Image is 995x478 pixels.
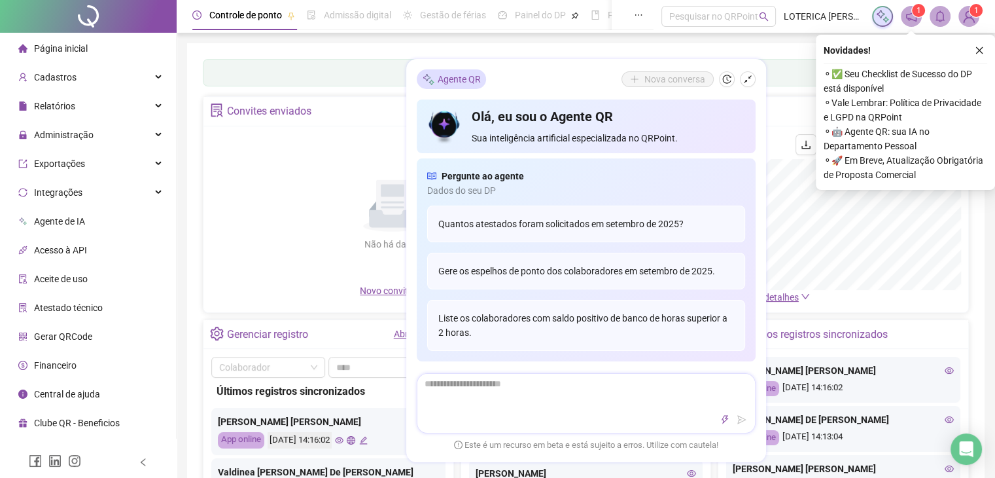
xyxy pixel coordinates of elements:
span: pushpin [571,12,579,20]
span: read [427,169,436,183]
span: Página inicial [34,43,88,54]
span: home [18,44,27,53]
sup: 1 [912,4,925,17]
div: [PERSON_NAME] [PERSON_NAME] [218,414,439,429]
span: Atestado técnico [34,303,103,313]
span: file-done [307,10,316,20]
span: global [347,436,355,445]
button: Nova conversa [621,71,714,87]
span: edit [359,436,368,445]
span: Sua inteligência artificial especializada no QRPoint. [472,131,744,145]
img: icon [427,107,462,145]
div: Quantos atestados foram solicitados em setembro de 2025? [427,206,745,242]
span: Aceite de uso [34,274,88,284]
span: download [801,139,811,150]
span: history [722,75,731,84]
span: ellipsis [634,10,643,20]
div: Últimos registros sincronizados [217,383,440,399]
span: Folha de pagamento [608,10,691,20]
div: Liste os colaboradores com saldo positivo de banco de horas superior a 2 horas. [427,300,745,351]
div: App online [218,432,264,449]
div: [DATE] 14:16:02 [268,432,332,449]
img: sparkle-icon.fc2bf0ac1784a2077858766a79e2daf3.svg [875,9,890,24]
div: Agente QR [417,69,486,89]
span: Relatórios [34,101,75,111]
span: ⚬ Vale Lembrar: Política de Privacidade e LGPD na QRPoint [824,96,987,124]
span: clock-circle [192,10,201,20]
button: thunderbolt [717,412,733,428]
div: Open Intercom Messenger [951,433,982,465]
span: eye [335,436,343,445]
span: setting [210,327,224,340]
span: down [801,292,810,301]
a: Abrir registro [394,329,447,339]
span: bell [934,10,946,22]
div: [PERSON_NAME] DE [PERSON_NAME] [733,413,954,427]
span: Integrações [34,187,82,198]
div: [DATE] 14:16:02 [733,381,954,396]
span: Este é um recurso em beta e está sujeito a erros. Utilize com cautela! [454,439,718,452]
span: facebook [29,454,42,468]
span: ⚬ ✅ Seu Checklist de Sucesso do DP está disponível [824,67,987,96]
span: sync [18,188,27,197]
span: pushpin [287,12,295,20]
span: file [18,101,27,111]
span: instagram [68,454,81,468]
span: thunderbolt [720,415,729,424]
span: Central de ajuda [34,389,100,399]
span: Gerar QRCode [34,331,92,342]
span: lock [18,130,27,139]
span: user-add [18,73,27,82]
span: Novo convite [360,285,425,296]
span: notification [905,10,917,22]
span: eye [945,415,954,424]
span: api [18,246,27,255]
span: Ver detalhes [748,292,799,303]
span: Dados do seu DP [427,183,745,198]
span: Exportações [34,158,85,169]
span: left [139,458,148,467]
span: dollar [18,361,27,370]
span: exclamation-circle [454,440,463,449]
img: sparkle-icon.fc2bf0ac1784a2077858766a79e2daf3.svg [422,72,435,86]
span: dashboard [498,10,507,20]
div: Não há dados [332,237,453,251]
div: Gerenciar registro [227,323,308,346]
span: qrcode [18,332,27,341]
div: Convites enviados [227,100,311,122]
span: info-circle [18,390,27,399]
span: 1 [916,6,921,15]
span: Financeiro [34,360,77,371]
span: solution [18,303,27,312]
span: solution [210,103,224,117]
a: Ver detalhes down [748,292,810,303]
div: Últimos registros sincronizados [742,323,888,346]
span: audit [18,274,27,284]
div: [PERSON_NAME] [PERSON_NAME] [733,363,954,378]
span: Acesso à API [34,245,87,255]
span: Pergunte ao agente [442,169,524,183]
span: Clube QR - Beneficios [34,418,120,428]
h4: Olá, eu sou o Agente QR [472,107,744,126]
span: ⚬ 🚀 Em Breve, Atualização Obrigatória de Proposta Comercial [824,153,987,182]
span: book [591,10,600,20]
span: shrink [743,75,752,84]
span: Admissão digital [324,10,391,20]
span: Cadastros [34,72,77,83]
span: sun [403,10,412,20]
span: Agente de IA [34,216,85,227]
span: Administração [34,130,94,140]
span: gift [18,418,27,428]
span: 1 [974,6,979,15]
span: export [18,159,27,168]
span: eye [945,464,954,473]
span: Painel do DP [515,10,566,20]
span: Novidades ! [824,43,871,58]
span: search [759,12,769,22]
span: Controle de ponto [209,10,282,20]
img: 77869 [959,7,979,26]
span: LOTERICA [PERSON_NAME] LTDA [784,9,864,24]
span: eye [945,366,954,375]
sup: Atualize o seu contato no menu Meus Dados [969,4,983,17]
span: eye [687,469,696,478]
